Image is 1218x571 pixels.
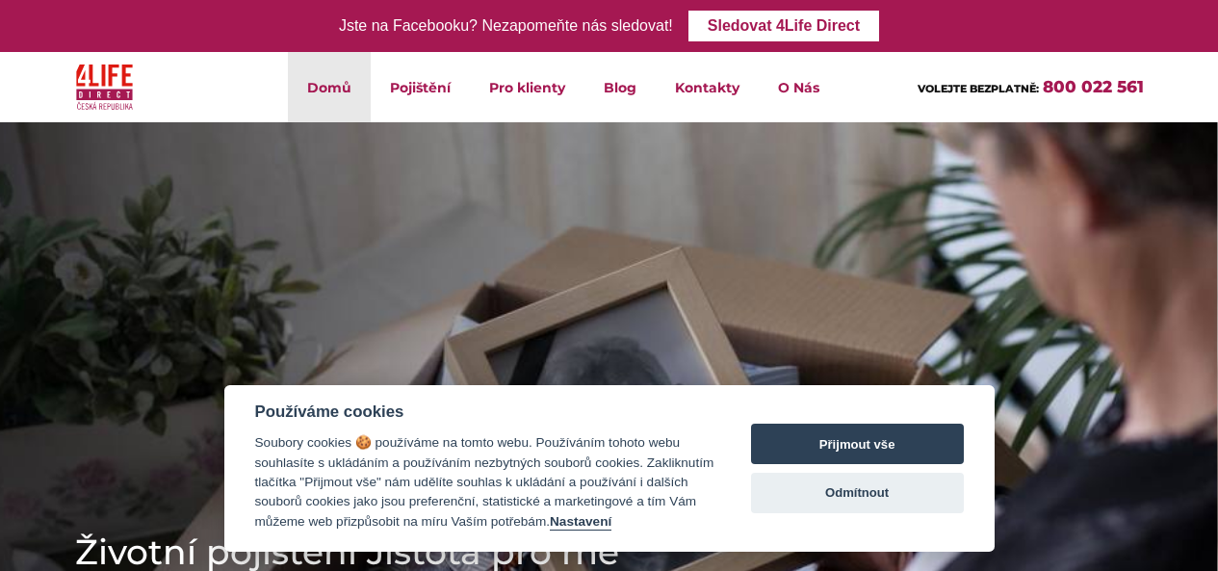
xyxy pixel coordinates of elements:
[1043,77,1144,96] a: 800 022 561
[288,52,371,122] a: Domů
[76,60,134,115] img: 4Life Direct Česká republika logo
[550,514,611,531] button: Nastavení
[584,52,656,122] a: Blog
[255,433,714,532] div: Soubory cookies 🍪 používáme na tomto webu. Používáním tohoto webu souhlasíte s ukládáním a použív...
[255,402,714,422] div: Používáme cookies
[751,473,964,513] button: Odmítnout
[339,13,673,40] div: Jste na Facebooku? Nezapomeňte nás sledovat!
[656,52,759,122] a: Kontakty
[751,424,964,464] button: Přijmout vše
[688,11,879,41] a: Sledovat 4Life Direct
[918,82,1039,95] span: VOLEJTE BEZPLATNĚ:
